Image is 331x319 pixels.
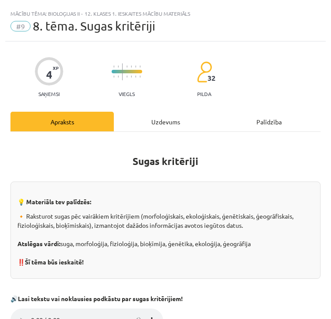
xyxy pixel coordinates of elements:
[131,65,132,68] img: icon-short-line-57e1e144782c952c97e751825c79c345078a6d821885a25fce030b3d8c18986b.svg
[25,258,84,266] strong: Šī tēma būs ieskaitē!
[135,65,136,68] img: icon-short-line-57e1e144782c952c97e751825c79c345078a6d821885a25fce030b3d8c18986b.svg
[133,155,198,168] strong: Sugas kritēriji
[10,10,321,17] div: Mācību tēma: Bioloģijas ii - 12. klases 1. ieskaites mācību materiāls
[140,65,140,68] img: icon-short-line-57e1e144782c952c97e751825c79c345078a6d821885a25fce030b3d8c18986b.svg
[17,240,60,247] strong: Atslēgas vārdi:
[35,91,63,97] p: Saņemsi
[118,75,119,78] img: icon-short-line-57e1e144782c952c97e751825c79c345078a6d821885a25fce030b3d8c18986b.svg
[53,65,58,70] span: XP
[114,112,217,131] div: Uzdevums
[135,75,136,78] img: icon-short-line-57e1e144782c952c97e751825c79c345078a6d821885a25fce030b3d8c18986b.svg
[118,65,119,68] img: icon-short-line-57e1e144782c952c97e751825c79c345078a6d821885a25fce030b3d8c18986b.svg
[10,112,114,131] div: Apraksts
[33,19,155,33] span: 8. tēma. Sugas kritēriji
[208,74,215,82] span: 32
[122,63,123,80] img: icon-long-line-d9ea69661e0d244f92f715978eff75569469978d946b2353a9bb055b3ed8787d.svg
[197,61,212,83] img: students-c634bb4e5e11cddfef0936a35e636f08e4e9abd3cc4e673bd6f9a4125e45ecb1.svg
[18,295,183,302] strong: Lasi tekstu vai noklausies podkāstu par sugas kritērijiem!
[46,69,52,81] div: 4
[217,112,321,131] div: Palīdzība
[119,91,135,97] p: Viegls
[10,279,321,303] p: 🔊
[140,75,140,78] img: icon-short-line-57e1e144782c952c97e751825c79c345078a6d821885a25fce030b3d8c18986b.svg
[10,21,31,31] span: #9
[17,212,314,267] p: 🔸 Raksturot sugas pēc vairākiem kritērijiem (morfoloģiskais, ekoloģiskais, ģenētiskais, ģeogrāfis...
[197,91,211,97] p: pilda
[131,75,132,78] img: icon-short-line-57e1e144782c952c97e751825c79c345078a6d821885a25fce030b3d8c18986b.svg
[17,198,91,206] strong: 💡 Materiāls tev palīdzēs:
